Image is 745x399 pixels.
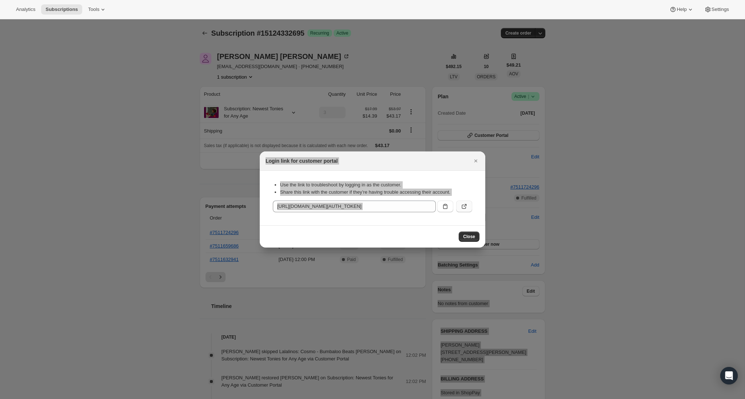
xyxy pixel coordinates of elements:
span: Help [677,7,686,12]
span: Tools [88,7,99,12]
button: Settings [700,4,733,15]
span: Settings [712,7,729,12]
span: Analytics [16,7,35,12]
button: Subscriptions [41,4,82,15]
button: Analytics [12,4,40,15]
button: Close [459,232,479,242]
span: Close [463,234,475,240]
button: Close [471,156,481,166]
li: Share this link with the customer if they’re having trouble accessing their account. [280,189,472,196]
span: Subscriptions [45,7,78,12]
li: Use the link to troubleshoot by logging in as the customer. [280,181,472,189]
h2: Login link for customer portal [266,157,338,165]
button: Tools [84,4,111,15]
div: Open Intercom Messenger [720,367,738,384]
button: Help [665,4,698,15]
